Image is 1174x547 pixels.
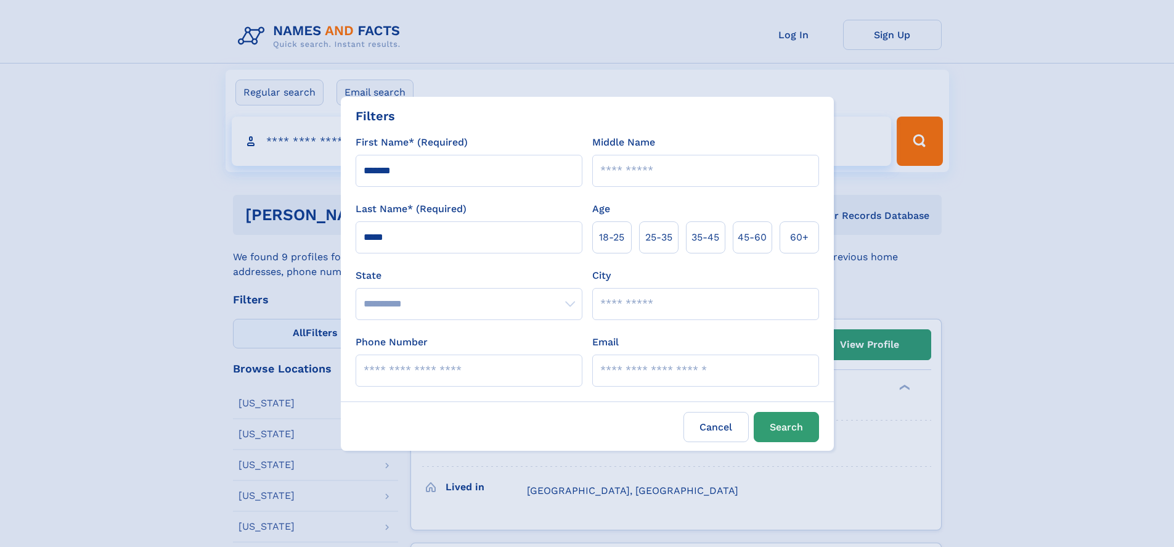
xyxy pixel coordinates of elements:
[645,230,672,245] span: 25‑35
[790,230,809,245] span: 60+
[592,135,655,150] label: Middle Name
[683,412,749,442] label: Cancel
[691,230,719,245] span: 35‑45
[754,412,819,442] button: Search
[592,202,610,216] label: Age
[599,230,624,245] span: 18‑25
[356,202,467,216] label: Last Name* (Required)
[356,135,468,150] label: First Name* (Required)
[356,335,428,350] label: Phone Number
[356,107,395,125] div: Filters
[592,335,619,350] label: Email
[592,268,611,283] label: City
[738,230,767,245] span: 45‑60
[356,268,582,283] label: State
